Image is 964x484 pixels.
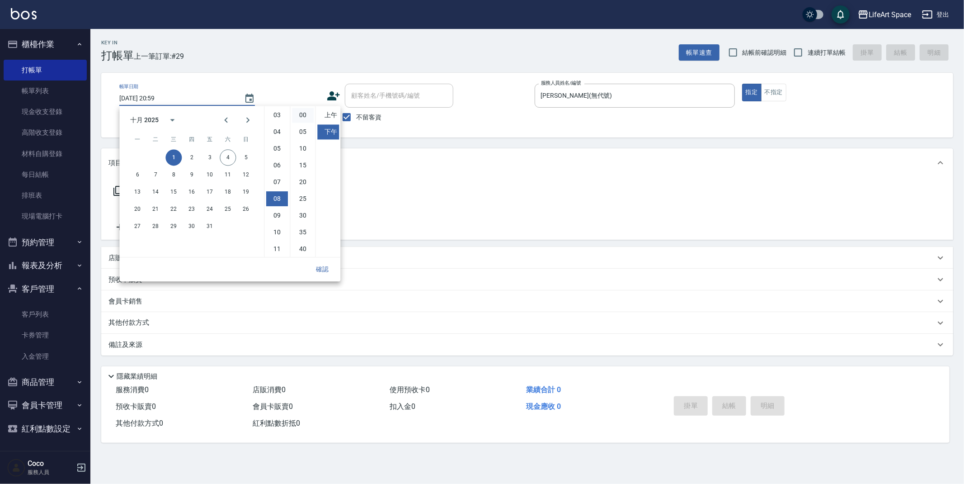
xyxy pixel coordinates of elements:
[101,334,953,356] div: 備註及來源
[4,206,87,227] a: 現場電腦打卡
[28,468,74,476] p: 服務人員
[101,40,134,46] h2: Key In
[266,175,288,190] li: 7 hours
[238,149,254,166] button: 5
[4,304,87,325] a: 客戶列表
[390,402,415,411] span: 扣入金 0
[165,166,182,183] button: 8
[526,385,561,394] span: 業績合計 0
[147,130,164,148] span: 星期二
[183,184,200,200] button: 16
[215,109,237,131] button: Previous month
[101,49,134,62] h3: 打帳單
[292,242,314,256] li: 40 minutes
[4,33,87,56] button: 櫃檯作業
[292,141,314,156] li: 10 minutes
[292,225,314,240] li: 35 minutes
[116,419,163,427] span: 其他付款方式 0
[317,124,339,139] li: 下午
[108,318,154,328] p: 其他付款方式
[147,166,164,183] button: 7
[220,166,236,183] button: 11
[108,158,136,168] p: 項目消費
[220,130,236,148] span: 星期六
[292,175,314,190] li: 20 minutes
[238,201,254,217] button: 26
[4,277,87,301] button: 客戶管理
[832,5,850,24] button: save
[237,109,259,131] button: Next month
[266,208,288,223] li: 9 hours
[28,459,74,468] h5: Coco
[918,6,953,23] button: 登出
[4,164,87,185] a: 每日結帳
[4,81,87,101] a: 帳單列表
[390,385,430,394] span: 使用預收卡 0
[4,122,87,143] a: 高階收支登錄
[202,130,218,148] span: 星期五
[165,201,182,217] button: 22
[101,247,953,269] div: 店販銷售
[808,48,846,57] span: 連續打單結帳
[264,106,290,257] ul: Select hours
[292,124,314,139] li: 5 minutes
[292,158,314,173] li: 15 minutes
[253,402,293,411] span: 會員卡販賣 0
[183,166,200,183] button: 9
[202,166,218,183] button: 10
[679,44,719,61] button: 帳單速查
[220,149,236,166] button: 4
[743,48,787,57] span: 結帳前確認明細
[4,325,87,346] a: 卡券管理
[266,108,288,123] li: 3 hours
[116,385,149,394] span: 服務消費 0
[101,269,953,290] div: 預收卡販賣
[202,149,218,166] button: 3
[541,80,581,86] label: 服務人員姓名/編號
[761,84,786,101] button: 不指定
[129,166,146,183] button: 6
[101,312,953,334] div: 其他付款方式
[108,340,142,350] p: 備註及來源
[253,385,286,394] span: 店販消費 0
[220,184,236,200] button: 18
[101,290,953,312] div: 會員卡銷售
[4,143,87,164] a: 材料自購登錄
[101,148,953,177] div: 項目消費
[129,184,146,200] button: 13
[108,297,142,306] p: 會員卡銷售
[266,242,288,256] li: 11 hours
[266,191,288,206] li: 8 hours
[4,346,87,367] a: 入金管理
[183,130,200,148] span: 星期四
[129,201,146,217] button: 20
[202,218,218,234] button: 31
[147,184,164,200] button: 14
[4,254,87,277] button: 報表及分析
[183,149,200,166] button: 2
[165,149,182,166] button: 1
[4,370,87,394] button: 商品管理
[4,417,87,441] button: 紅利點數設定
[165,130,182,148] span: 星期三
[183,201,200,217] button: 23
[238,166,254,183] button: 12
[202,184,218,200] button: 17
[7,459,25,477] img: Person
[202,201,218,217] button: 24
[317,108,339,123] li: 上午
[308,261,337,278] button: 確認
[290,106,315,257] ul: Select minutes
[119,83,138,90] label: 帳單日期
[253,419,300,427] span: 紅利點數折抵 0
[854,5,915,24] button: LifeArt Space
[11,8,37,19] img: Logo
[129,218,146,234] button: 27
[238,184,254,200] button: 19
[147,218,164,234] button: 28
[356,113,381,122] span: 不留客資
[4,60,87,81] a: 打帳單
[292,208,314,223] li: 30 minutes
[266,141,288,156] li: 5 hours
[147,201,164,217] button: 21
